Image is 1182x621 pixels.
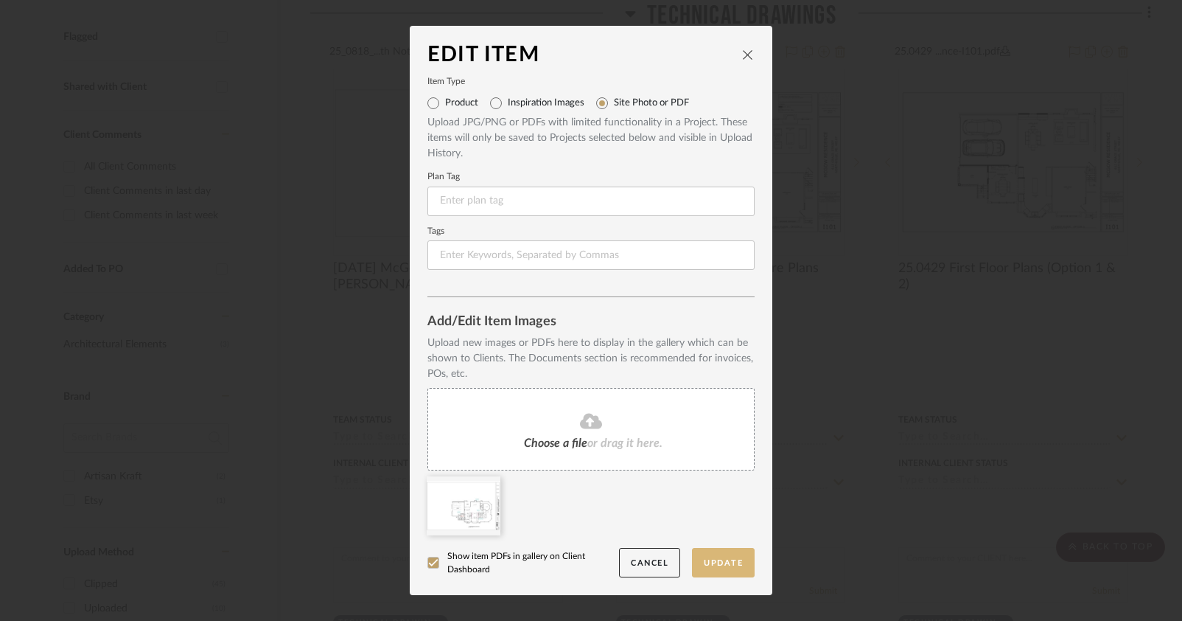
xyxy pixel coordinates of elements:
[587,437,662,449] span: or drag it here.
[427,315,755,330] div: Add/Edit Item Images
[427,240,755,270] input: Enter Keywords, Separated by Commas
[427,173,755,181] label: Plan Tag
[427,549,619,576] label: Show item PDFs in gallery on Client Dashboard
[524,437,587,449] span: Choose a file
[427,78,755,86] label: Item Type
[445,97,478,109] label: Product
[614,97,689,109] label: Site Photo or PDF
[427,91,755,115] mat-radio-group: Select item type
[619,548,680,578] button: Cancel
[741,48,755,61] button: close
[427,115,755,162] div: Upload JPG/PNG or PDFs with limited functionality in a Project. These items will only be saved to...
[427,44,741,67] div: Edit Item
[427,228,755,235] label: Tags
[692,548,755,578] button: Update
[508,97,584,109] label: Inspiration Images
[427,336,755,382] div: Upload new images or PDFs here to display in the gallery which can be shown to Clients. The Docum...
[427,187,755,216] input: Enter plan tag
